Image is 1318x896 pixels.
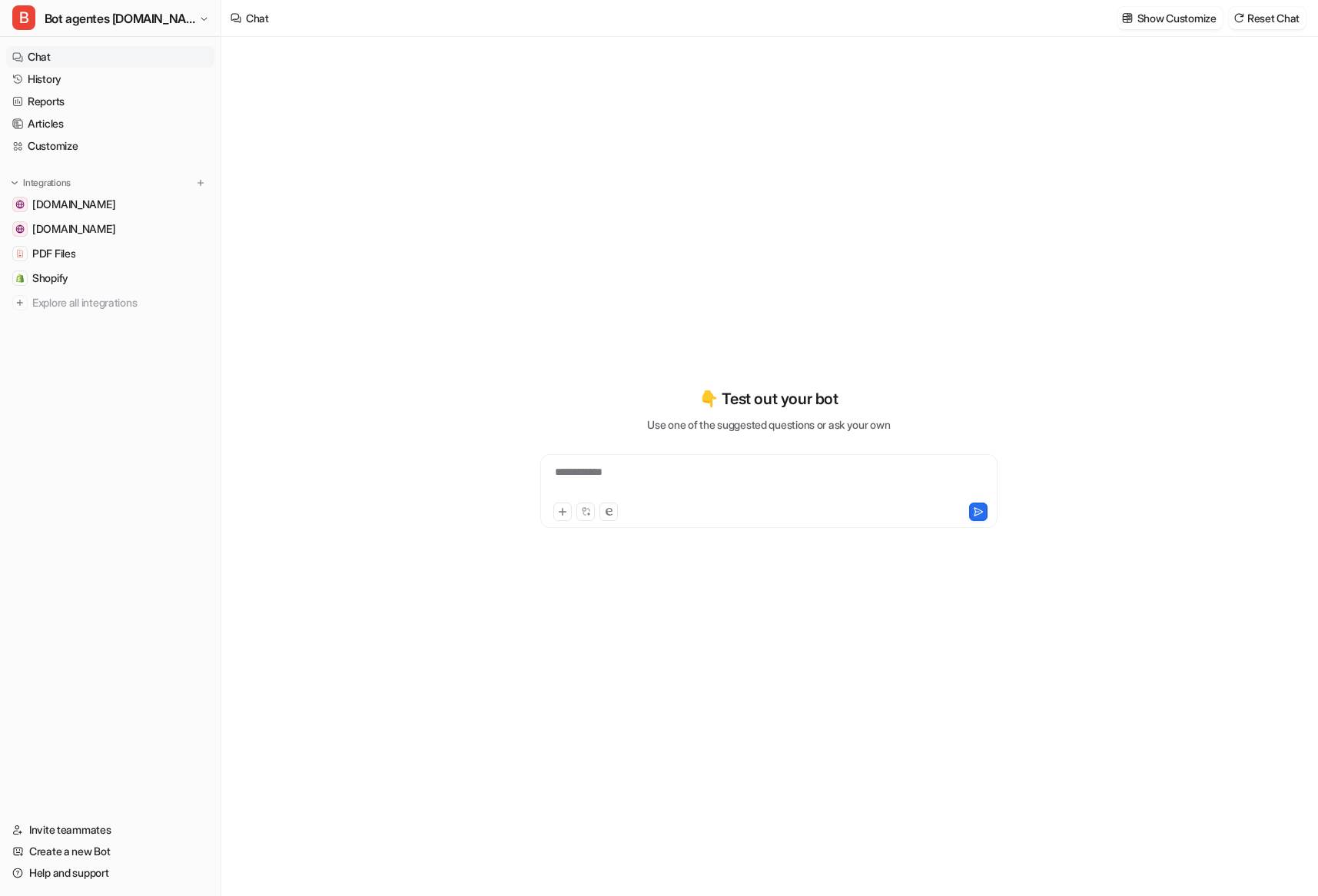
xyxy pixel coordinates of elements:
[6,135,214,157] a: Customize
[246,10,269,26] div: Chat
[6,841,214,862] a: Create a new Bot
[6,243,214,264] a: PDF FilesPDF Files
[45,8,195,29] span: Bot agentes [DOMAIN_NAME]
[15,249,25,258] img: PDF Files
[23,177,71,189] p: Integrations
[1233,12,1244,24] img: reset
[699,387,838,410] p: 👇 Test out your bot
[12,5,35,30] span: B
[15,200,25,209] img: handwashbasin.com
[9,178,20,188] img: expand menu
[6,175,75,191] button: Integrations
[6,292,214,314] a: Explore all integrations
[32,270,68,286] span: Shopify
[15,224,25,234] img: www.lioninox.com
[6,46,214,68] a: Chat
[6,819,214,841] a: Invite teammates
[1137,10,1217,26] p: Show Customize
[32,221,115,237] span: [DOMAIN_NAME]
[6,194,214,215] a: handwashbasin.com[DOMAIN_NAME]
[15,274,25,283] img: Shopify
[6,267,214,289] a: ShopifyShopify
[1229,7,1306,29] button: Reset Chat
[6,68,214,90] a: History
[6,91,214,112] a: Reports
[12,295,28,310] img: explore all integrations
[1122,12,1133,24] img: customize
[647,416,890,433] p: Use one of the suggested questions or ask your own
[32,197,115,212] span: [DOMAIN_NAME]
[6,113,214,134] a: Articles
[32,246,75,261] span: PDF Files
[195,178,206,188] img: menu_add.svg
[32,290,208,315] span: Explore all integrations
[6,218,214,240] a: www.lioninox.com[DOMAIN_NAME]
[6,862,214,884] a: Help and support
[1117,7,1223,29] button: Show Customize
